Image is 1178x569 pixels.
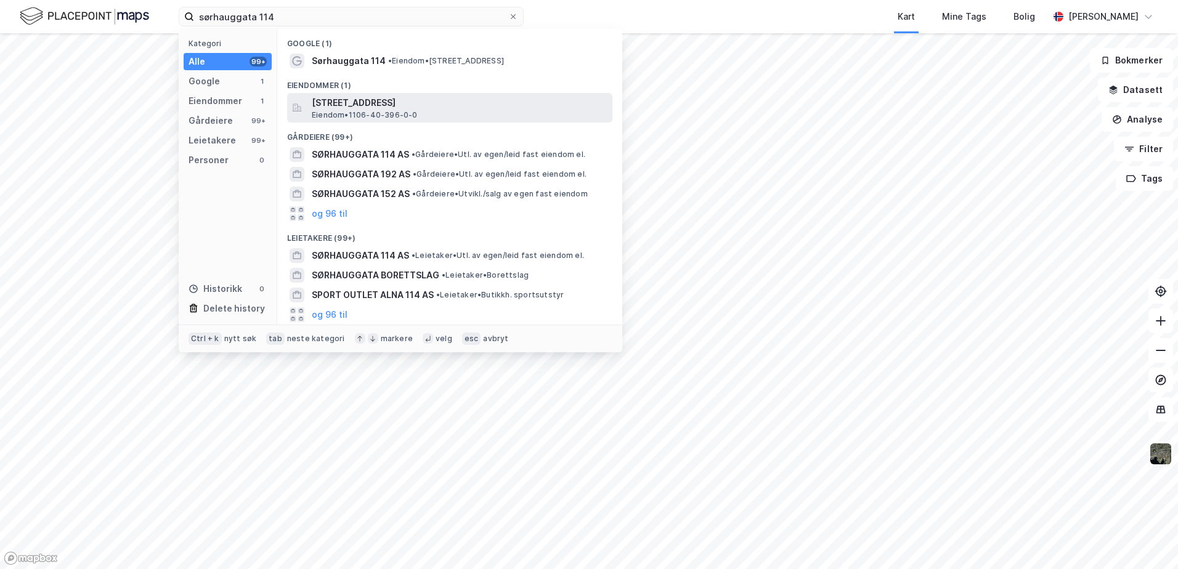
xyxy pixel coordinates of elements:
span: • [413,169,416,179]
div: Delete history [203,301,265,316]
div: 99+ [250,135,267,145]
div: 1 [257,76,267,86]
div: Eiendommer [189,94,242,108]
div: 0 [257,284,267,294]
div: Kategori [189,39,272,48]
div: 1 [257,96,267,106]
div: Gårdeiere (99+) [277,123,622,145]
div: 0 [257,155,267,165]
span: Leietaker • Butikkh. sportsutstyr [436,290,564,300]
span: Sørhauggata 114 [312,54,386,68]
span: • [412,251,415,260]
button: Bokmerker [1090,48,1173,73]
span: SØRHAUGGATA BORETTSLAG [312,268,439,283]
button: Datasett [1098,78,1173,102]
button: og 96 til [312,206,347,221]
div: Personer [189,153,229,167]
div: nytt søk [224,334,257,344]
div: Google (1) [277,29,622,51]
div: Mine Tags [942,9,986,24]
input: Søk på adresse, matrikkel, gårdeiere, leietakere eller personer [194,7,508,26]
div: tab [266,333,285,345]
iframe: Chat Widget [1116,510,1178,569]
span: • [388,56,392,65]
span: Eiendom • [STREET_ADDRESS] [388,56,504,66]
span: Eiendom • 1106-40-396-0-0 [312,110,418,120]
div: esc [462,333,481,345]
span: Leietaker • Utl. av egen/leid fast eiendom el. [412,251,584,260]
span: Gårdeiere • Utvikl./salg av egen fast eiendom [412,189,588,199]
div: Gårdeiere [189,113,233,128]
div: Alle [189,54,205,69]
button: Filter [1114,137,1173,161]
div: [PERSON_NAME] [1068,9,1139,24]
div: velg [436,334,452,344]
div: 99+ [250,57,267,67]
div: 99+ [250,116,267,126]
div: Google [189,74,220,89]
span: [STREET_ADDRESS] [312,95,607,110]
span: SØRHAUGGATA 114 AS [312,147,409,162]
div: neste kategori [287,334,345,344]
div: Kart [898,9,915,24]
span: Leietaker • Borettslag [442,270,529,280]
span: SØRHAUGGATA 114 AS [312,248,409,263]
button: Analyse [1102,107,1173,132]
div: Ctrl + k [189,333,222,345]
div: Leietakere [189,133,236,148]
a: Mapbox homepage [4,551,58,565]
span: • [412,150,415,159]
div: Bolig [1013,9,1035,24]
span: • [442,270,445,280]
span: Gårdeiere • Utl. av egen/leid fast eiendom el. [412,150,585,159]
div: Eiendommer (1) [277,71,622,93]
div: avbryt [483,334,508,344]
span: SØRHAUGGATA 152 AS [312,187,410,201]
div: Leietakere (99+) [277,224,622,246]
span: • [412,189,416,198]
span: SPORT OUTLET ALNA 114 AS [312,288,434,302]
span: SØRHAUGGATA 192 AS [312,167,410,182]
img: 9k= [1149,442,1172,466]
div: Historikk [189,281,242,296]
img: logo.f888ab2527a4732fd821a326f86c7f29.svg [20,6,149,27]
button: Tags [1116,166,1173,191]
div: markere [381,334,413,344]
div: Kontrollprogram for chat [1116,510,1178,569]
span: Gårdeiere • Utl. av egen/leid fast eiendom el. [413,169,587,179]
button: og 96 til [312,307,347,322]
span: • [436,290,440,299]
